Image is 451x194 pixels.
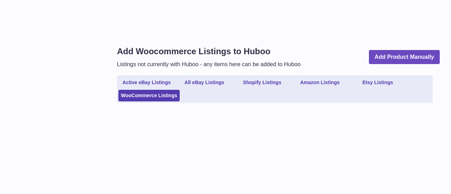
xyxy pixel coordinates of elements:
[176,77,233,88] a: All eBay Listings
[292,77,348,88] a: Amazon Listings
[117,61,301,68] p: Listings not currently with Huboo - any items here can be added to Huboo
[350,77,406,88] a: Etsy Listings
[117,46,301,57] h1: Add Woocommerce Listings to Huboo
[369,50,440,64] a: Add Product Manually
[118,90,180,101] a: WooCommerce Listings
[234,77,290,88] a: Shopify Listings
[118,77,175,88] a: Active eBay Listings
